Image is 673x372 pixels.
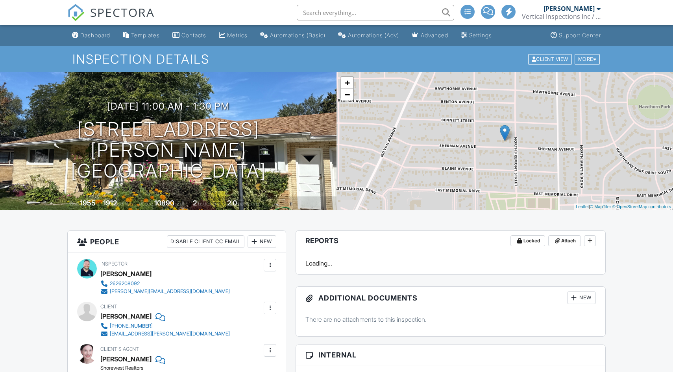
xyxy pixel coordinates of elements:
[335,28,402,43] a: Automations (Advanced)
[100,365,197,371] div: Shorewest Realtors
[118,201,129,207] span: sq. ft.
[238,201,261,207] span: bathrooms
[527,56,574,62] a: Client View
[227,199,237,207] div: 2.0
[576,204,589,209] a: Leaflet
[341,89,353,101] a: Zoom out
[131,32,160,38] div: Templates
[169,28,209,43] a: Contacts
[296,345,605,365] h3: Internal
[120,28,163,43] a: Templates
[469,32,492,38] div: Settings
[69,28,113,43] a: Dashboard
[341,77,353,89] a: Zoom in
[297,5,454,20] input: Search everything...
[68,231,286,253] h3: People
[110,323,153,329] div: [PHONE_NUMBER]
[100,280,230,288] a: 2626208092
[590,204,611,209] a: © MapTiler
[176,201,185,207] span: sq.ft.
[227,32,248,38] div: Metrics
[80,199,96,207] div: 1955
[181,32,206,38] div: Contacts
[100,346,139,352] span: Client's Agent
[574,203,673,210] div: |
[248,235,276,248] div: New
[257,28,329,43] a: Automations (Basic)
[103,199,117,207] div: 1912
[421,32,448,38] div: Advanced
[100,261,128,267] span: Inspector
[100,304,117,310] span: Client
[137,201,153,207] span: Lot Size
[90,4,155,20] span: SPECTORA
[544,5,595,13] div: [PERSON_NAME]
[100,322,230,330] a: [PHONE_NUMBER]
[612,204,671,209] a: © OpenStreetMap contributors
[409,28,451,43] a: Advanced
[522,13,601,20] div: Vertical Inspections Inc / Vertical Mitigation
[567,291,596,304] div: New
[167,235,244,248] div: Disable Client CC Email
[13,119,324,181] h1: [STREET_ADDRESS][PERSON_NAME] [GEOGRAPHIC_DATA]
[100,353,152,365] a: [PERSON_NAME]
[107,101,229,112] h3: [DATE] 11:00 am - 1:30 pm
[100,310,152,322] div: [PERSON_NAME]
[458,28,495,43] a: Settings
[110,280,140,287] div: 2626208092
[305,315,596,324] p: There are no attachments to this inspection.
[575,54,600,64] div: More
[198,201,220,207] span: bedrooms
[547,28,604,43] a: Support Center
[72,52,601,66] h1: Inspection Details
[70,201,79,207] span: Built
[110,288,230,295] div: [PERSON_NAME][EMAIL_ADDRESS][DOMAIN_NAME]
[296,287,605,309] h3: Additional Documents
[67,4,85,21] img: The Best Home Inspection Software - Spectora
[559,32,601,38] div: Support Center
[154,199,174,207] div: 10890
[528,54,572,64] div: Client View
[67,11,155,27] a: SPECTORA
[270,32,325,38] div: Automations (Basic)
[193,199,197,207] div: 2
[100,288,230,295] a: [PERSON_NAME][EMAIL_ADDRESS][DOMAIN_NAME]
[348,32,399,38] div: Automations (Adv)
[80,32,110,38] div: Dashboard
[100,268,152,280] div: [PERSON_NAME]
[100,330,230,338] a: [EMAIL_ADDRESS][PERSON_NAME][DOMAIN_NAME]
[216,28,251,43] a: Metrics
[110,331,230,337] div: [EMAIL_ADDRESS][PERSON_NAME][DOMAIN_NAME]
